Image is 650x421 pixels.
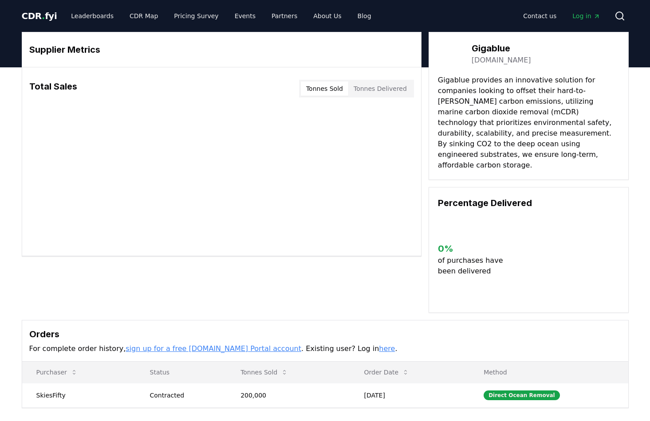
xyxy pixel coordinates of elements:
[472,55,531,66] a: [DOMAIN_NAME]
[42,11,45,21] span: .
[29,43,414,56] h3: Supplier Metrics
[438,75,619,171] p: Gigablue provides an innovative solution for companies looking to offset their hard-to-[PERSON_NA...
[572,12,600,20] span: Log in
[472,42,531,55] h3: Gigablue
[301,82,348,96] button: Tonnes Sold
[29,327,621,341] h3: Orders
[64,8,378,24] nav: Main
[565,8,607,24] a: Log in
[264,8,304,24] a: Partners
[348,82,412,96] button: Tonnes Delivered
[29,80,77,97] h3: Total Sales
[351,8,378,24] a: Blog
[516,8,563,24] a: Contact us
[306,8,348,24] a: About Us
[29,343,621,354] p: For complete order history, . Existing user? Log in .
[126,344,301,353] a: sign up for a free [DOMAIN_NAME] Portal account
[379,344,395,353] a: here
[22,383,136,407] td: SkiesFifty
[22,11,57,21] span: CDR fyi
[438,41,463,66] img: Gigablue-logo
[438,255,510,277] p: of purchases have been delivered
[477,368,621,377] p: Method
[438,242,510,255] h3: 0 %
[64,8,121,24] a: Leaderboards
[438,196,619,210] h3: Percentage Delivered
[22,10,57,22] a: CDR.fyi
[29,363,85,381] button: Purchaser
[516,8,607,24] nav: Main
[167,8,225,24] a: Pricing Survey
[357,363,417,381] button: Order Date
[484,390,560,400] div: Direct Ocean Removal
[122,8,165,24] a: CDR Map
[350,383,470,407] td: [DATE]
[150,391,220,400] div: Contracted
[233,363,295,381] button: Tonnes Sold
[226,383,350,407] td: 200,000
[143,368,220,377] p: Status
[228,8,263,24] a: Events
